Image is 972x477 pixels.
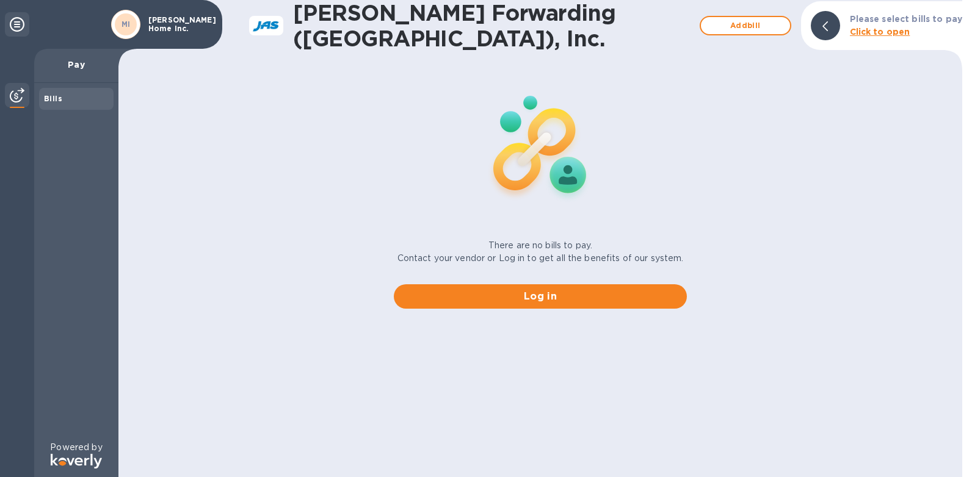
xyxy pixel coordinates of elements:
[404,289,677,304] span: Log in
[850,14,962,24] b: Please select bills to pay
[394,284,687,309] button: Log in
[148,16,209,33] p: [PERSON_NAME] Home Inc.
[44,59,109,71] p: Pay
[850,27,910,37] b: Click to open
[121,20,131,29] b: MI
[50,441,102,454] p: Powered by
[44,94,62,103] b: Bills
[51,454,102,468] img: Logo
[711,18,780,33] span: Add bill
[397,239,684,265] p: There are no bills to pay. Contact your vendor or Log in to get all the benefits of our system.
[700,16,791,35] button: Addbill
